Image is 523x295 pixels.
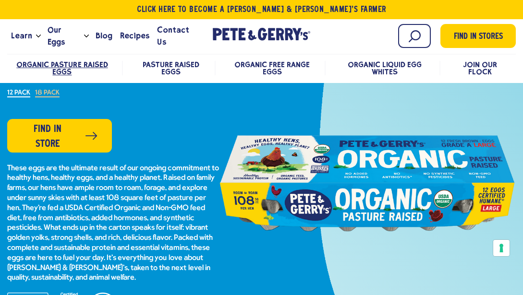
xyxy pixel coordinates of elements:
[234,60,310,76] a: Organic Free Range Eggs
[11,30,32,42] span: Learn
[120,30,149,42] span: Recipes
[36,35,41,38] button: Open the dropdown menu for Learn
[7,23,36,49] a: Learn
[454,31,503,44] span: Find in Stores
[7,164,219,283] p: These eggs are the ultimate result of our ongoing commitment to healthy hens, healthy eggs, and a...
[44,23,84,49] a: Our Eggs
[493,240,510,256] button: Your consent preferences for tracking technologies
[463,60,497,76] a: Join Our Flock
[398,24,431,48] input: Search
[116,23,153,49] a: Recipes
[84,35,89,38] button: Open the dropdown menu for Our Eggs
[440,24,516,48] a: Find in Stores
[35,90,60,97] label: 18 Pack
[7,119,112,153] a: Find in Store
[143,60,199,76] a: Pasture Raised Eggs
[157,24,199,48] span: Contact Us
[7,90,30,97] label: 12 Pack
[48,24,80,48] span: Our Eggs
[16,60,108,76] a: Organic Pasture Raised Eggs
[348,60,422,76] a: Organic Liquid Egg Whites
[7,54,516,82] nav: desktop product menu
[22,122,74,152] span: Find in Store
[96,30,112,42] span: Blog
[92,23,116,49] a: Blog
[153,23,203,49] a: Contact Us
